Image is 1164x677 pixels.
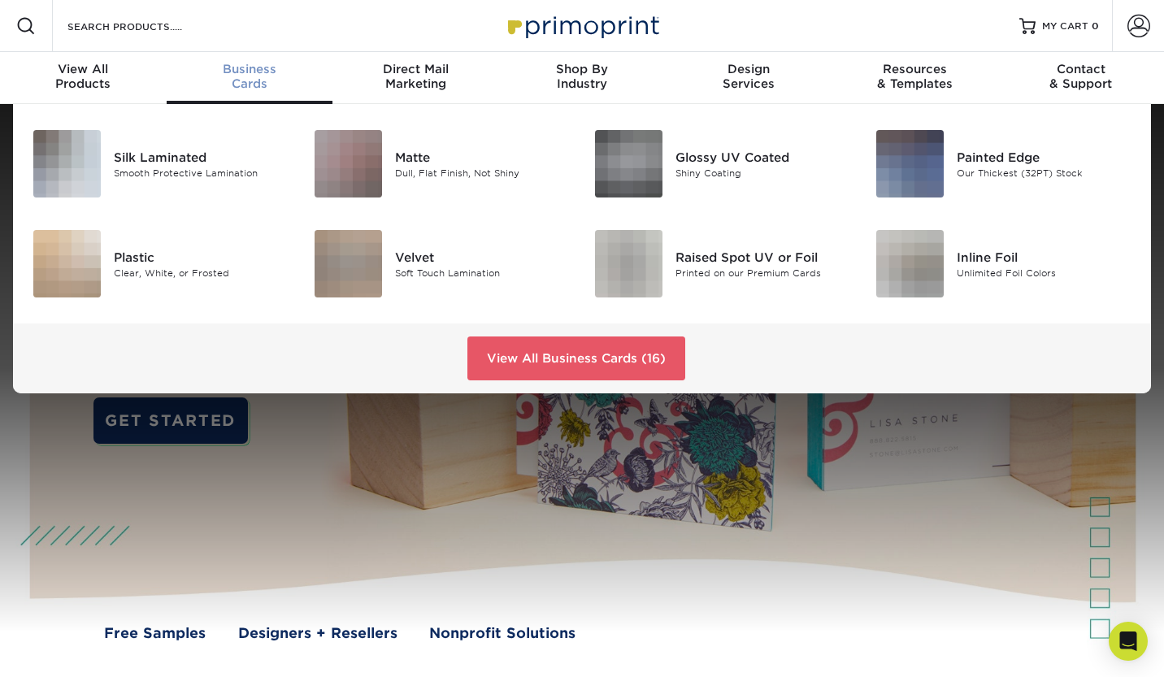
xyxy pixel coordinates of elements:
[332,62,499,76] span: Direct Mail
[114,148,289,166] div: Silk Laminated
[167,62,333,91] div: Cards
[167,62,333,76] span: Business
[395,248,570,266] div: Velvet
[4,627,138,671] iframe: Google Customer Reviews
[595,130,662,197] img: Glossy UV Coated Business Cards
[957,166,1131,180] div: Our Thickest (32PT) Stock
[114,248,289,266] div: Plastic
[594,223,851,304] a: Raised Spot UV or Foil Business Cards Raised Spot UV or Foil Printed on our Premium Cards
[675,248,850,266] div: Raised Spot UV or Foil
[675,266,850,280] div: Printed on our Premium Cards
[499,62,666,76] span: Shop By
[33,230,101,297] img: Plastic Business Cards
[499,62,666,91] div: Industry
[1109,622,1148,661] div: Open Intercom Messenger
[665,62,832,91] div: Services
[832,52,998,104] a: Resources& Templates
[66,16,224,36] input: SEARCH PRODUCTS.....
[675,148,850,166] div: Glossy UV Coated
[332,62,499,91] div: Marketing
[957,248,1131,266] div: Inline Foil
[1092,20,1099,32] span: 0
[665,52,832,104] a: DesignServices
[314,124,571,204] a: Matte Business Cards Matte Dull, Flat Finish, Not Shiny
[499,52,666,104] a: Shop ByIndustry
[675,166,850,180] div: Shiny Coating
[876,230,944,297] img: Inline Foil Business Cards
[33,124,289,204] a: Silk Laminated Business Cards Silk Laminated Smooth Protective Lamination
[114,266,289,280] div: Clear, White, or Frosted
[167,52,333,104] a: BusinessCards
[875,223,1132,304] a: Inline Foil Business Cards Inline Foil Unlimited Foil Colors
[104,623,206,644] a: Free Samples
[997,62,1164,76] span: Contact
[832,62,998,91] div: & Templates
[33,130,101,197] img: Silk Laminated Business Cards
[315,230,382,297] img: Velvet Business Cards
[957,148,1131,166] div: Painted Edge
[314,223,571,304] a: Velvet Business Cards Velvet Soft Touch Lamination
[594,124,851,204] a: Glossy UV Coated Business Cards Glossy UV Coated Shiny Coating
[997,52,1164,104] a: Contact& Support
[957,266,1131,280] div: Unlimited Foil Colors
[875,124,1132,204] a: Painted Edge Business Cards Painted Edge Our Thickest (32PT) Stock
[429,623,575,644] a: Nonprofit Solutions
[997,62,1164,91] div: & Support
[332,52,499,104] a: Direct MailMarketing
[114,166,289,180] div: Smooth Protective Lamination
[665,62,832,76] span: Design
[395,266,570,280] div: Soft Touch Lamination
[595,230,662,297] img: Raised Spot UV or Foil Business Cards
[238,623,397,644] a: Designers + Resellers
[395,148,570,166] div: Matte
[395,166,570,180] div: Dull, Flat Finish, Not Shiny
[315,130,382,197] img: Matte Business Cards
[467,336,685,380] a: View All Business Cards (16)
[33,223,289,304] a: Plastic Business Cards Plastic Clear, White, or Frosted
[501,8,663,43] img: Primoprint
[832,62,998,76] span: Resources
[876,130,944,197] img: Painted Edge Business Cards
[1042,20,1088,33] span: MY CART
